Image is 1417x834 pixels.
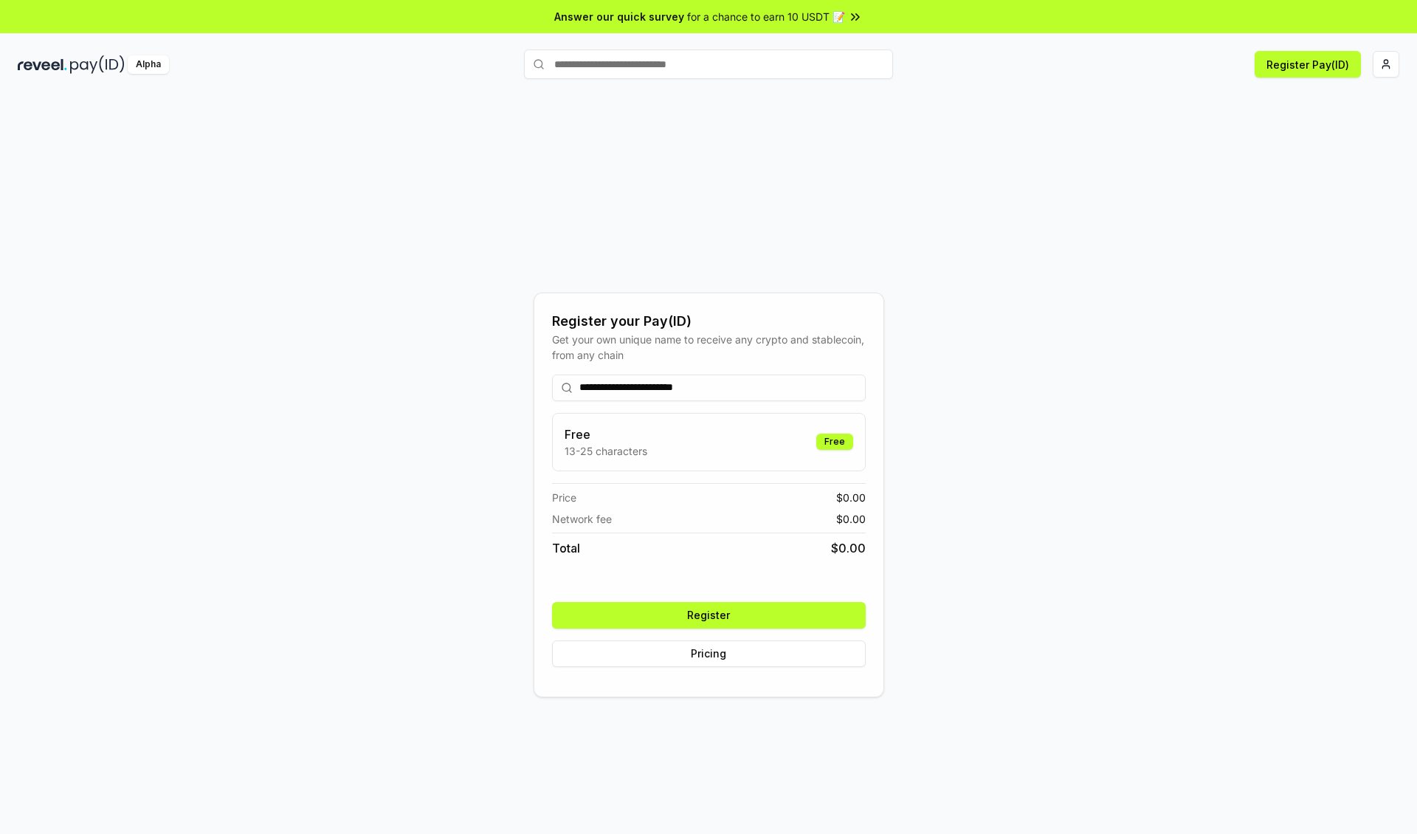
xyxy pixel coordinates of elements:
[816,434,853,450] div: Free
[1255,51,1361,78] button: Register Pay(ID)
[552,602,866,629] button: Register
[552,311,866,332] div: Register your Pay(ID)
[552,539,580,557] span: Total
[552,332,866,363] div: Get your own unique name to receive any crypto and stablecoin, from any chain
[565,443,647,459] p: 13-25 characters
[831,539,866,557] span: $ 0.00
[70,55,125,74] img: pay_id
[552,490,576,505] span: Price
[554,9,684,24] span: Answer our quick survey
[565,425,647,443] h3: Free
[18,55,67,74] img: reveel_dark
[128,55,169,74] div: Alpha
[687,9,845,24] span: for a chance to earn 10 USDT 📝
[836,511,866,527] span: $ 0.00
[836,490,866,505] span: $ 0.00
[552,640,866,667] button: Pricing
[552,511,612,527] span: Network fee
